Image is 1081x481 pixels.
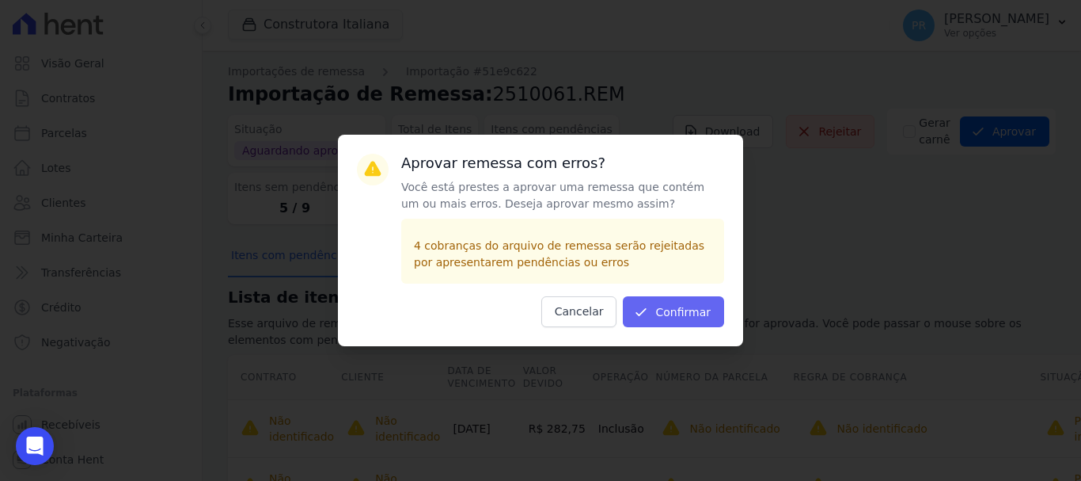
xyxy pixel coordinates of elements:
[623,296,724,327] button: Confirmar
[401,179,724,212] p: Você está prestes a aprovar uma remessa que contém um ou mais erros. Deseja aprovar mesmo assim?
[401,154,724,173] h3: Aprovar remessa com erros?
[414,238,711,271] p: 4 cobranças do arquivo de remessa serão rejeitadas por apresentarem pendências ou erros
[541,296,617,327] button: Cancelar
[16,427,54,465] div: Open Intercom Messenger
